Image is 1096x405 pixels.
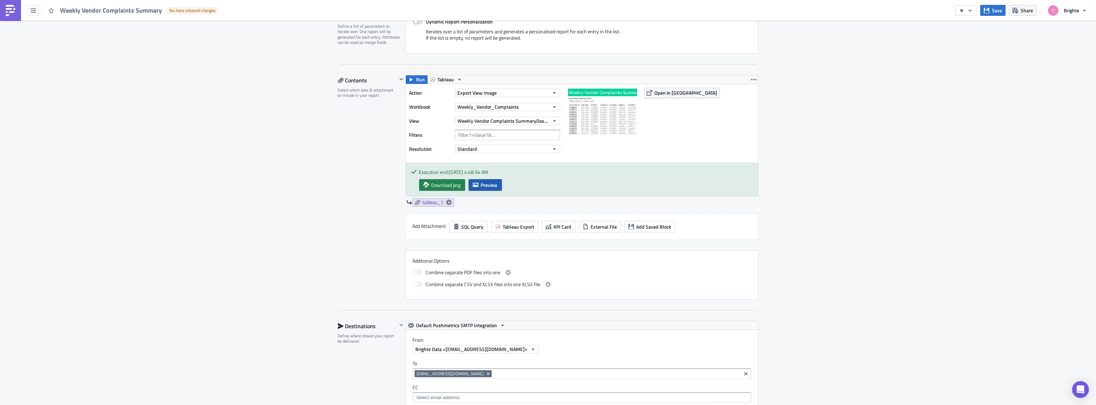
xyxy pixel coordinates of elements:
a: Link to Dashboard [3,3,43,8]
span: External File [591,223,617,230]
span: Weekly Vendor Complaints Summary [60,6,163,15]
span: Standard [458,145,477,153]
span: Add Saved Block [637,223,672,230]
img: Avatar [1047,5,1059,16]
label: From [413,337,758,343]
span: Weekly Vendor Complaints SummaryDashboard [458,117,549,124]
div: Execution end: [DATE] 4:48:34 AM [419,168,753,176]
span: Run [416,75,425,84]
button: External File [579,221,621,232]
div: Iterates over a list of parameters and generates a personalised report for each entry in the list... [413,28,751,46]
button: Brighte Data <[EMAIL_ADDRESS][DOMAIN_NAME]> [413,345,539,353]
span: KPI Card [554,223,572,230]
button: Run [406,75,428,84]
span: Combine separate PDF files into one [426,268,501,277]
button: Remove Tag [485,370,492,377]
a: tableau_1 [412,198,454,207]
span: [EMAIL_ADDRESS][DOMAIN_NAME] [417,371,484,377]
label: Resolution [409,144,451,154]
label: Action [409,88,451,98]
label: Filters [409,130,451,140]
button: Add Saved Block [625,221,675,232]
img: View Image [567,88,637,158]
span: You have unsaved changes [169,8,216,13]
span: Share [1021,7,1033,14]
span: Download png [431,181,461,189]
span: Preview [481,181,498,189]
body: Rich Text Area. Press ALT-0 for help. [3,3,335,8]
label: To [413,360,751,367]
button: Hide content [397,75,406,83]
button: Preview [469,179,502,191]
div: Define a list of parameters to iterate over. One report will be generated for each entry. Attribu... [338,23,401,45]
div: Destinations [338,321,397,331]
span: tableau_1 [423,199,444,205]
div: Open Intercom Messenger [1072,381,1089,398]
span: Tableau Export [503,223,535,230]
span: Brighte Data <[EMAIL_ADDRESS][DOMAIN_NAME]> [416,345,528,353]
span: SQL Query [462,223,484,230]
div: Contents [338,75,397,86]
button: Default Pushmetrics SMTP Integration [406,321,508,330]
button: Share [1009,5,1036,16]
span: Save [992,7,1002,14]
button: Standard [455,145,560,153]
button: Tableau [427,75,465,84]
span: Export View Image [458,89,497,96]
input: Select em ail add ress [415,394,749,401]
a: Download png [419,179,465,191]
img: PushMetrics [5,5,16,16]
div: Define where should your report be delivered. [338,333,397,344]
button: Save [980,5,1006,16]
span: Default Pushmetrics SMTP Integration [416,321,497,330]
span: Combine separate CSV and XLSX files into one XLSX file [426,280,540,289]
button: Brighte [1044,3,1091,18]
button: Open in [GEOGRAPHIC_DATA] [644,88,720,98]
label: Workbook [409,102,451,112]
button: KPI Card [542,221,576,232]
button: Clear selected items [742,370,750,378]
label: Additional Options [413,258,751,264]
span: Open in [GEOGRAPHIC_DATA] [655,89,717,96]
button: SQL Query [450,221,488,232]
span: Brighte [1064,7,1079,14]
span: Weekly_Vendor_Complaints [458,103,519,110]
label: View [409,116,451,126]
button: Export View Image [455,89,560,97]
div: Select which data & attachment to include in your report. [338,87,397,98]
strong: Dynamic Report Personalization [426,18,493,25]
button: Weekly Vendor Complaints SummaryDashboard [455,117,560,125]
label: CC [413,384,751,391]
button: Weekly_Vendor_Complaints [455,103,560,111]
input: Filter1=Value1&... [455,130,560,140]
label: Add Attachment [413,221,446,231]
span: Tableau [438,75,454,84]
button: Tableau Export [491,221,538,232]
button: Hide content [397,321,406,329]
